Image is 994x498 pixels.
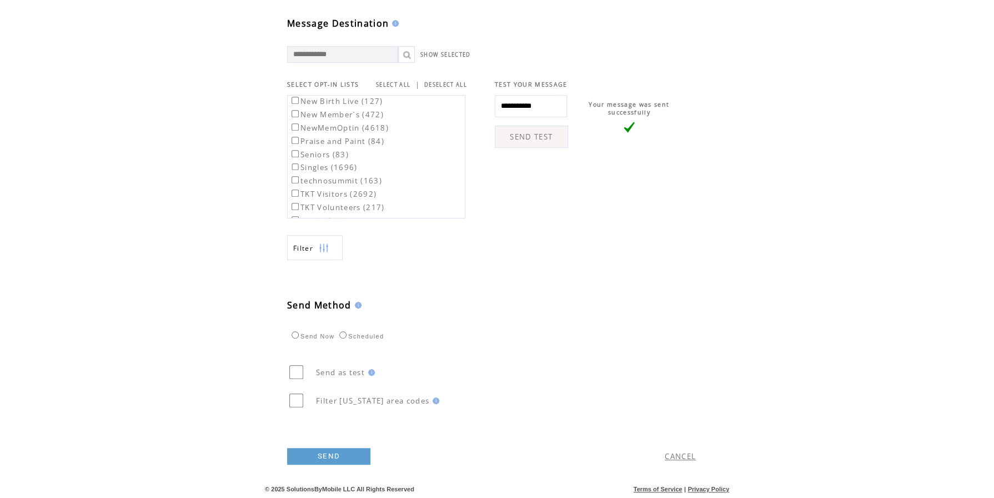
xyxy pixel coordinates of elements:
[287,448,370,465] a: SEND
[287,235,343,260] a: Filter
[292,150,299,157] input: Seniors (83)
[319,236,329,261] img: filters.png
[352,302,362,308] img: help.gif
[365,369,375,376] img: help.gif
[292,123,299,131] input: NewMemOptin (4618)
[292,203,299,210] input: TKT Volunteers (217)
[376,81,410,88] a: SELECT ALL
[420,51,470,58] a: SHOW SELECTED
[292,97,299,104] input: New Birth Live (127)
[289,333,334,340] label: Send Now
[389,20,399,27] img: help.gif
[289,216,346,226] label: wonb (511)
[687,486,729,492] a: Privacy Policy
[292,163,299,171] input: Singles (1696)
[495,126,568,148] a: SEND TEST
[289,162,358,172] label: Singles (1696)
[665,451,696,461] a: CANCEL
[293,243,313,253] span: Show filters
[289,189,376,199] label: TKT Visitors (2692)
[289,176,382,186] label: technosummit (163)
[424,81,467,88] a: DESELECT ALL
[292,216,299,223] input: wonb (511)
[287,299,352,311] span: Send Method
[289,202,385,212] label: TKT Volunteers (217)
[589,101,669,116] span: Your message was sent successfully
[415,79,419,89] span: |
[289,136,384,146] label: Praise and Paint (84)
[289,109,384,119] label: New Member`s (472)
[495,81,568,88] span: TEST YOUR MESSAGE
[292,110,299,117] input: New Member`s (472)
[287,81,359,88] span: SELECT OPT-IN LISTS
[316,396,429,406] span: Filter [US_STATE] area codes
[292,176,299,183] input: technosummit (163)
[289,96,383,106] label: New Birth Live (127)
[339,331,347,338] input: Scheduled
[684,486,686,492] span: |
[289,150,349,160] label: Seniors (83)
[292,331,299,338] input: Send Now
[634,486,682,492] a: Terms of Service
[429,397,439,404] img: help.gif
[337,333,384,340] label: Scheduled
[289,123,389,133] label: NewMemOptin (4618)
[287,17,389,29] span: Message Destination
[316,367,365,377] span: Send as test
[292,137,299,144] input: Praise and Paint (84)
[265,486,414,492] span: © 2025 SolutionsByMobile LLC All Rights Reserved
[624,122,635,133] img: vLarge.png
[292,190,299,197] input: TKT Visitors (2692)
